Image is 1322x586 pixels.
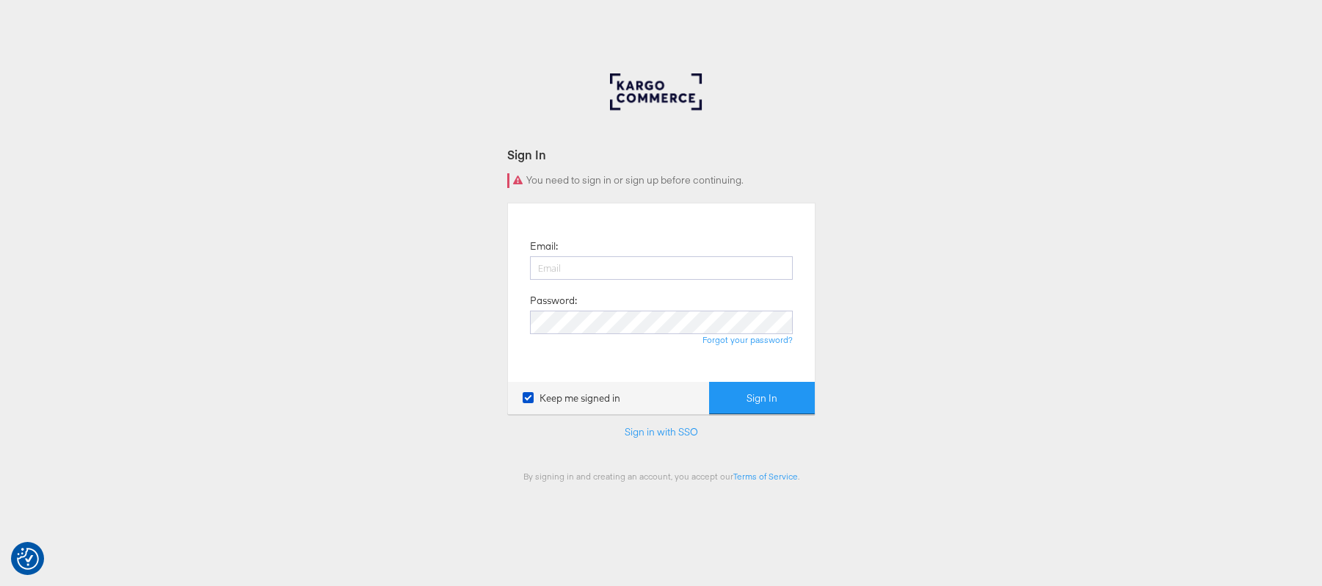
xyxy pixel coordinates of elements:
input: Email [530,256,793,280]
button: Sign In [709,382,815,415]
label: Email: [530,239,558,253]
label: Keep me signed in [523,391,620,405]
img: Revisit consent button [17,548,39,570]
label: Password: [530,294,577,308]
a: Forgot your password? [702,334,793,345]
a: Terms of Service [733,471,798,482]
div: By signing in and creating an account, you accept our . [507,471,816,482]
a: Sign in with SSO [625,425,698,438]
div: You need to sign in or sign up before continuing. [507,173,816,188]
div: Sign In [507,146,816,163]
button: Consent Preferences [17,548,39,570]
